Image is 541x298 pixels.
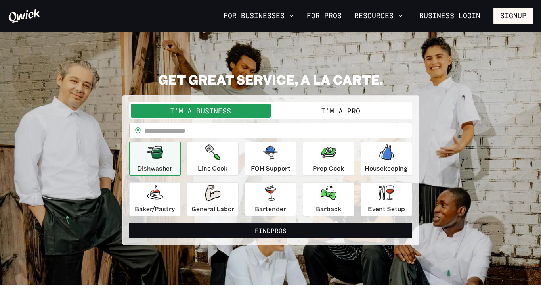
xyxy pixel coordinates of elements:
p: General Labor [191,204,234,213]
p: Housekeeping [365,163,408,173]
button: I'm a Pro [271,104,411,118]
button: Dishwasher [129,142,181,176]
button: FOH Support [245,142,296,176]
button: Signup [493,8,533,24]
p: Event Setup [368,204,405,213]
p: FOH Support [251,163,291,173]
button: Baker/Pastry [129,182,181,216]
button: Resources [351,9,406,23]
h2: GET GREAT SERVICE, A LA CARTE. [122,71,419,87]
button: General Labor [187,182,239,216]
button: Bartender [245,182,296,216]
p: Bartender [255,204,286,213]
a: Business Login [413,8,487,24]
button: I'm a Business [131,104,271,118]
button: FindPros [129,223,412,238]
button: Barback [303,182,354,216]
button: Housekeeping [361,142,412,176]
button: Line Cook [187,142,239,176]
button: For Businesses [220,9,297,23]
p: Prep Cook [313,163,344,173]
button: Prep Cook [303,142,354,176]
button: Event Setup [361,182,412,216]
a: For Pros [304,9,345,23]
p: Line Cook [198,163,227,173]
p: Baker/Pastry [135,204,175,213]
p: Barback [316,204,341,213]
p: Dishwasher [137,163,172,173]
